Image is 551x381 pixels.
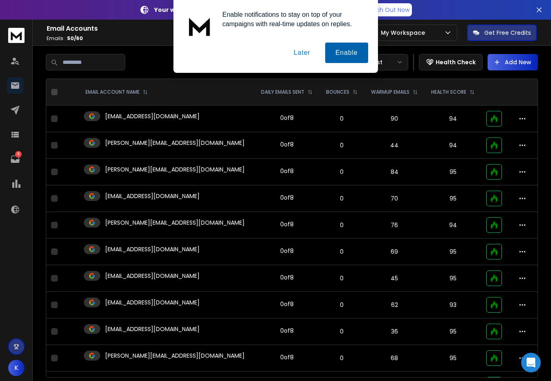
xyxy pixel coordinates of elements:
[280,300,294,308] div: 0 of 8
[324,354,360,362] p: 0
[364,239,425,265] td: 69
[364,265,425,292] td: 45
[425,318,481,345] td: 95
[324,274,360,282] p: 0
[425,292,481,318] td: 93
[280,140,294,149] div: 0 of 8
[280,327,294,335] div: 0 of 8
[425,345,481,372] td: 95
[324,327,360,336] p: 0
[280,114,294,122] div: 0 of 8
[8,360,25,376] button: K
[105,112,200,120] p: [EMAIL_ADDRESS][DOMAIN_NAME]
[425,265,481,292] td: 95
[425,106,481,132] td: 94
[216,10,368,29] div: Enable notifications to stay on top of your campaigns with real-time updates on replies.
[324,168,360,176] p: 0
[324,248,360,256] p: 0
[324,221,360,229] p: 0
[324,141,360,149] p: 0
[326,89,349,95] p: BOUNCES
[280,353,294,361] div: 0 of 8
[521,353,541,372] div: Open Intercom Messenger
[85,89,148,95] div: EMAIL ACCOUNT NAME
[425,185,481,212] td: 95
[371,89,409,95] p: WARMUP EMAILS
[105,219,245,227] p: [PERSON_NAME][EMAIL_ADDRESS][DOMAIN_NAME]
[324,301,360,309] p: 0
[324,194,360,203] p: 0
[425,239,481,265] td: 95
[105,352,245,360] p: [PERSON_NAME][EMAIL_ADDRESS][DOMAIN_NAME]
[105,325,200,333] p: [EMAIL_ADDRESS][DOMAIN_NAME]
[15,151,22,158] p: 9
[364,185,425,212] td: 70
[105,165,245,174] p: [PERSON_NAME][EMAIL_ADDRESS][DOMAIN_NAME]
[364,132,425,159] td: 44
[105,245,200,253] p: [EMAIL_ADDRESS][DOMAIN_NAME]
[364,159,425,185] td: 84
[105,139,245,147] p: [PERSON_NAME][EMAIL_ADDRESS][DOMAIN_NAME]
[364,212,425,239] td: 76
[280,220,294,228] div: 0 of 8
[280,247,294,255] div: 0 of 8
[425,212,481,239] td: 94
[425,159,481,185] td: 95
[425,132,481,159] td: 94
[431,89,466,95] p: HEALTH SCORE
[364,318,425,345] td: 36
[325,43,368,63] button: Enable
[364,106,425,132] td: 90
[280,167,294,175] div: 0 of 8
[280,194,294,202] div: 0 of 8
[364,292,425,318] td: 62
[283,43,320,63] button: Later
[324,115,360,123] p: 0
[105,192,200,200] p: [EMAIL_ADDRESS][DOMAIN_NAME]
[261,89,304,95] p: DAILY EMAILS SENT
[364,345,425,372] td: 68
[280,273,294,282] div: 0 of 8
[7,151,23,167] a: 9
[105,272,200,280] p: [EMAIL_ADDRESS][DOMAIN_NAME]
[105,298,200,307] p: [EMAIL_ADDRESS][DOMAIN_NAME]
[183,10,216,43] img: notification icon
